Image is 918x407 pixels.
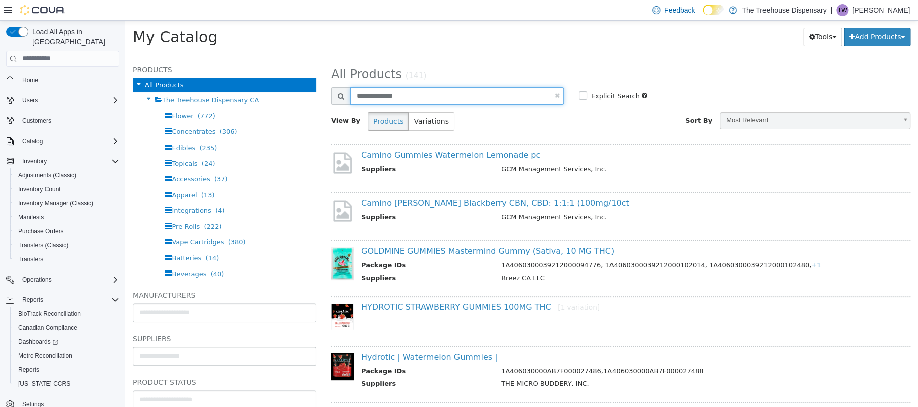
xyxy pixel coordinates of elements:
[14,239,72,251] a: Transfers (Classic)
[18,324,77,332] span: Canadian Compliance
[14,378,74,390] a: [US_STATE] CCRS
[74,123,91,131] span: (235)
[18,135,119,147] span: Catalog
[838,4,847,16] span: TW
[2,113,123,128] button: Customers
[14,225,68,237] a: Purchase Orders
[8,8,92,25] span: My Catalog
[368,358,766,371] td: THE MICRO BUDDERY, INC.
[18,155,51,167] button: Inventory
[46,234,76,241] span: Batteries
[14,350,76,362] a: Metrc Reconciliation
[206,332,228,360] img: 150
[28,27,119,47] span: Load All Apps in [GEOGRAPHIC_DATA]
[595,92,772,108] span: Most Relevant
[72,92,90,99] span: (772)
[14,378,119,390] span: Washington CCRS
[14,308,119,320] span: BioTrack Reconciliation
[10,168,123,182] button: Adjustments (Classic)
[18,213,44,221] span: Manifests
[22,296,43,304] span: Reports
[18,255,43,263] span: Transfers
[14,197,97,209] a: Inventory Manager (Classic)
[14,253,119,265] span: Transfers
[2,293,123,307] button: Reports
[664,5,695,15] span: Feedback
[46,92,68,99] span: Flower
[18,274,56,286] button: Operations
[206,130,228,155] img: missing-image.png
[18,74,42,86] a: Home
[14,322,81,334] a: Canadian Compliance
[236,358,368,371] th: Suppliers
[10,377,123,391] button: [US_STATE] CCRS
[90,186,99,194] span: (4)
[46,186,85,194] span: Integrations
[10,307,123,321] button: BioTrack Reconciliation
[18,241,68,249] span: Transfers (Classic)
[14,183,65,195] a: Inventory Count
[85,249,99,257] span: (40)
[280,51,301,60] small: (141)
[46,123,70,131] span: Edibles
[14,308,85,320] a: BioTrack Reconciliation
[703,15,703,16] span: Dark Mode
[703,5,724,15] input: Dark Mode
[236,282,475,291] a: HYDROTIC STRAWBERRY GUMMIES 100MG THC[1 variation]
[236,346,368,358] th: Package IDs
[368,144,766,156] td: GCM Management Services, Inc.
[14,211,48,223] a: Manifests
[14,322,119,334] span: Canadian Compliance
[206,178,228,203] img: missing-image.png
[80,234,94,241] span: (14)
[560,96,587,104] span: Sort By
[14,364,43,376] a: Reports
[18,135,47,147] button: Catalog
[206,96,235,104] span: View By
[10,349,123,363] button: Metrc Reconciliation
[18,94,42,106] button: Users
[18,185,61,193] span: Inventory Count
[236,332,372,341] a: Hydrotic | Watermelon Gummies |
[236,129,415,139] a: Camino Gummies Watermelon Lemonade pc
[836,4,848,16] div: Tina Wilkins
[594,92,785,109] a: Most Relevant
[46,155,84,162] span: Accessories
[236,252,368,265] th: Suppliers
[464,71,514,81] label: Explicit Search
[46,139,72,147] span: Topicals
[18,115,55,127] a: Customers
[2,93,123,107] button: Users
[14,211,119,223] span: Manifests
[94,107,112,115] span: (306)
[686,241,695,248] span: +1
[46,202,74,210] span: Pre-Rolls
[10,182,123,196] button: Inventory Count
[236,240,368,252] th: Package IDs
[376,241,695,248] span: 1A4060300039212000094776, 1A4060300039212000102014, 1A4060300039212000102480,
[10,252,123,266] button: Transfers
[236,192,368,204] th: Suppliers
[432,283,475,291] small: [1 variation]
[830,4,832,16] p: |
[78,202,96,210] span: (222)
[14,253,47,265] a: Transfers
[2,134,123,148] button: Catalog
[76,171,89,178] span: (13)
[14,169,119,181] span: Adjustments (Classic)
[18,380,70,388] span: [US_STATE] CCRS
[10,238,123,252] button: Transfers (Classic)
[14,239,119,251] span: Transfers (Classic)
[46,107,90,115] span: Concentrates
[76,139,90,147] span: (24)
[8,43,191,55] h5: Products
[103,218,120,225] span: (380)
[2,73,123,87] button: Home
[678,7,716,26] button: Tools
[742,4,826,16] p: The Treehouse Dispensary
[37,76,134,83] span: The Treehouse Dispensary CA
[14,336,119,348] span: Dashboards
[10,335,123,349] a: Dashboards
[206,283,228,310] img: 150
[10,321,123,335] button: Canadian Compliance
